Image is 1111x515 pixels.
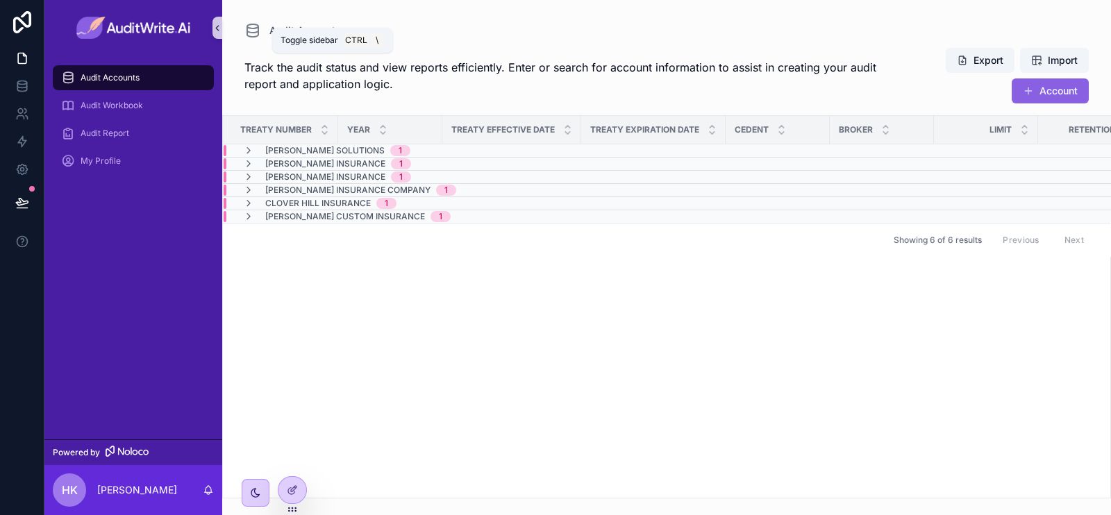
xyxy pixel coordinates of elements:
a: Audit Report [53,121,214,146]
p: [PERSON_NAME] [97,483,177,497]
div: 1 [444,185,448,196]
span: Audit Accounts [269,24,341,37]
a: Powered by [44,439,222,465]
button: Export [946,48,1014,73]
div: 1 [399,171,403,183]
span: Audit Workbook [81,100,143,111]
div: scrollable content [44,56,222,192]
div: 1 [399,145,402,156]
div: 1 [385,198,388,209]
span: [PERSON_NAME] Insurance Company [265,185,431,196]
span: Audit Report [81,128,129,139]
a: Audit Accounts [53,65,214,90]
div: 1 [439,211,442,222]
span: Clover Hill Insurance [265,198,371,209]
span: Treaty Expiration Date [590,124,699,135]
span: Import [1048,53,1078,67]
span: Ctrl [344,33,369,47]
div: 1 [399,158,403,169]
span: Treaty Effective Date [451,124,555,135]
span: Track the audit status and view reports efficiently. Enter or search for account information to a... [244,59,892,92]
span: \ [371,35,383,46]
span: [PERSON_NAME] Custom Insurance [265,211,425,222]
button: Import [1020,48,1089,73]
span: [PERSON_NAME] Insurance [265,171,385,183]
span: [PERSON_NAME] Insurance [265,158,385,169]
a: Audit Accounts [244,22,341,39]
a: Audit Workbook [53,93,214,118]
span: Toggle sidebar [281,35,338,46]
span: Powered by [53,447,100,458]
span: Cedent [735,124,769,135]
span: HK [62,482,78,498]
span: My Profile [81,155,121,167]
span: Limit [989,124,1012,135]
span: Showing 6 of 6 results [894,235,982,246]
button: Account [1012,78,1089,103]
span: Treaty Number [240,124,312,135]
span: Audit Accounts [81,72,140,83]
span: Year [347,124,370,135]
span: [PERSON_NAME] Solutions [265,145,385,156]
img: App logo [76,17,191,39]
span: Broker [839,124,873,135]
a: My Profile [53,149,214,174]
